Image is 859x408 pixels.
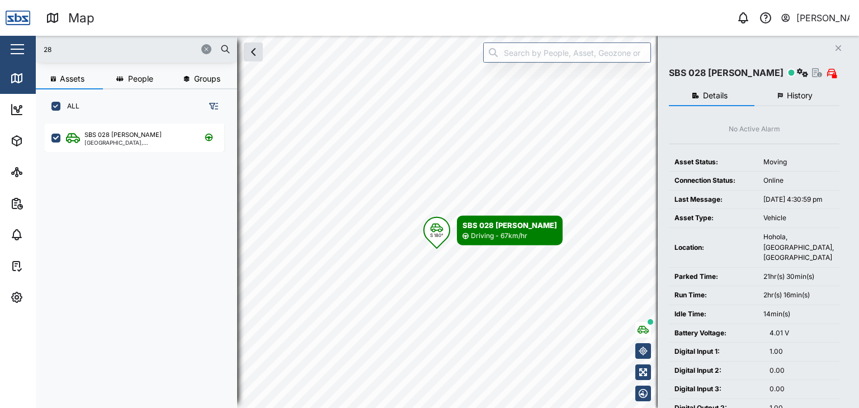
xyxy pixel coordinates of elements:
div: Alarms [29,229,64,241]
div: Parked Time: [674,272,752,282]
span: History [787,92,813,99]
div: [GEOGRAPHIC_DATA], [GEOGRAPHIC_DATA] [84,140,191,145]
input: Search assets or drivers [43,41,230,58]
div: [PERSON_NAME] [796,11,850,25]
div: SBS 028 [PERSON_NAME] [462,220,557,231]
div: No Active Alarm [729,124,780,135]
div: Moving [763,157,834,168]
div: 4.01 V [770,328,834,339]
div: Hohola, [GEOGRAPHIC_DATA], [GEOGRAPHIC_DATA] [763,232,834,263]
div: Vehicle [763,213,834,224]
div: Sites [29,166,56,178]
div: 0.00 [770,366,834,376]
div: Last Message: [674,194,752,205]
div: Dashboard [29,103,79,116]
div: 21hr(s) 30min(s) [763,272,834,282]
div: SBS 028 [PERSON_NAME] [669,66,784,80]
div: Battery Voltage: [674,328,758,339]
div: Digital Input 3: [674,384,758,395]
div: SBS 028 [PERSON_NAME] [84,130,162,140]
span: Groups [194,75,220,83]
div: S 180° [430,233,443,238]
div: Driving - 67km/hr [471,231,527,241]
div: Tasks [29,260,60,272]
div: 1.00 [770,347,834,357]
div: Reports [29,197,67,210]
label: ALL [60,102,79,111]
div: Digital Input 1: [674,347,758,357]
div: [DATE] 4:30:59 pm [763,194,834,205]
div: Settings [29,291,69,303]
div: Digital Input 2: [674,366,758,376]
div: Assets [29,135,64,147]
div: 0.00 [770,384,834,395]
span: People [128,75,153,83]
input: Search by People, Asset, Geozone or Place [483,42,651,63]
div: Map marker [423,216,563,245]
canvas: Map [36,36,859,408]
div: Map [68,8,95,28]
div: Idle Time: [674,309,752,320]
div: Run Time: [674,290,752,301]
div: Asset Status: [674,157,752,168]
div: grid [45,120,237,399]
div: 14min(s) [763,309,834,320]
div: Online [763,175,834,186]
div: Connection Status: [674,175,752,186]
div: 2hr(s) 16min(s) [763,290,834,301]
div: Asset Type: [674,213,752,224]
span: Details [703,92,728,99]
img: Main Logo [6,6,30,30]
span: Assets [60,75,84,83]
button: [PERSON_NAME] [780,10,850,26]
div: Map [29,72,54,84]
div: Location: [674,243,752,253]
